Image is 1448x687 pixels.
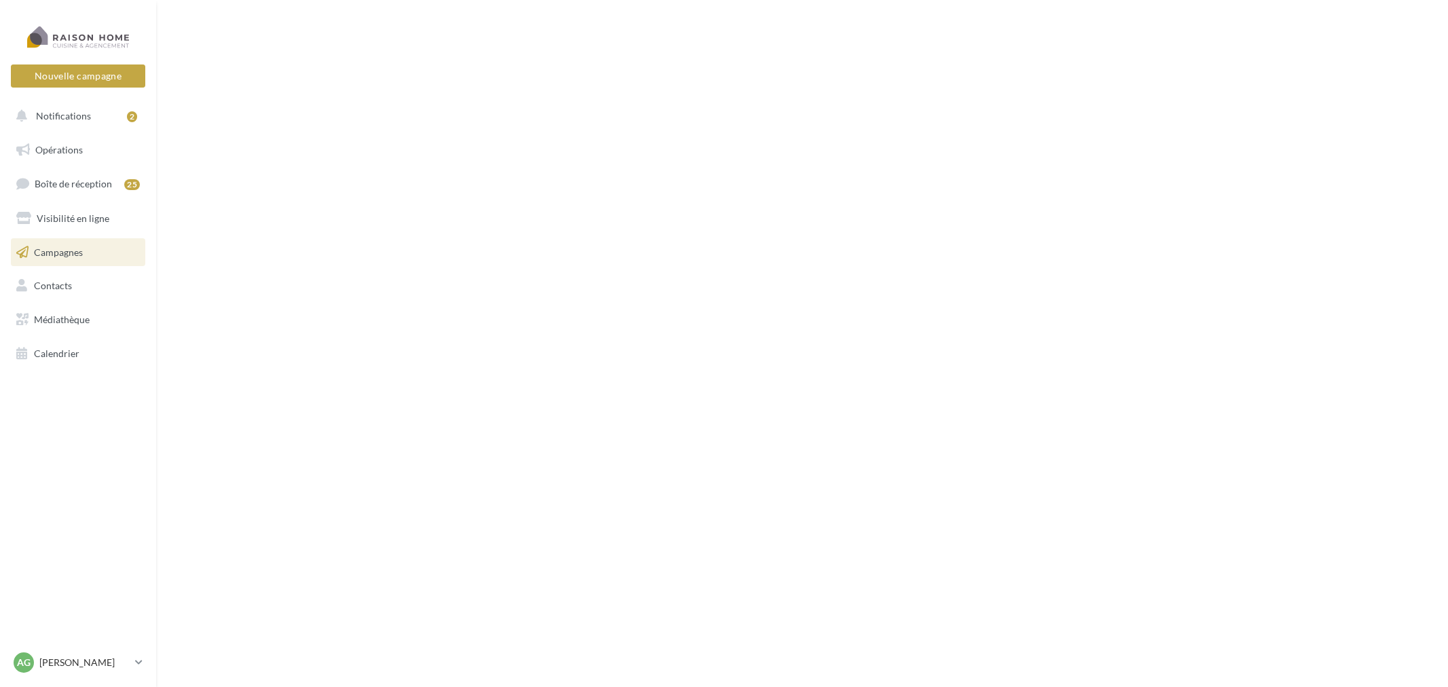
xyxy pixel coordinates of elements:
div: 2 [127,111,137,122]
div: 25 [124,179,140,190]
a: AG [PERSON_NAME] [11,650,145,675]
span: Notifications [36,110,91,122]
span: AG [17,656,31,669]
span: Calendrier [34,348,79,359]
span: Boîte de réception [35,178,112,189]
a: Visibilité en ligne [8,204,148,233]
span: Opérations [35,144,83,155]
span: Médiathèque [34,314,90,325]
p: [PERSON_NAME] [39,656,130,669]
button: Notifications 2 [8,102,143,130]
a: Calendrier [8,339,148,368]
span: Visibilité en ligne [37,212,109,224]
button: Nouvelle campagne [11,64,145,88]
a: Campagnes [8,238,148,267]
a: Contacts [8,272,148,300]
a: Opérations [8,136,148,164]
span: Contacts [34,280,72,291]
a: Médiathèque [8,305,148,334]
span: Campagnes [34,246,83,257]
a: Boîte de réception25 [8,169,148,198]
